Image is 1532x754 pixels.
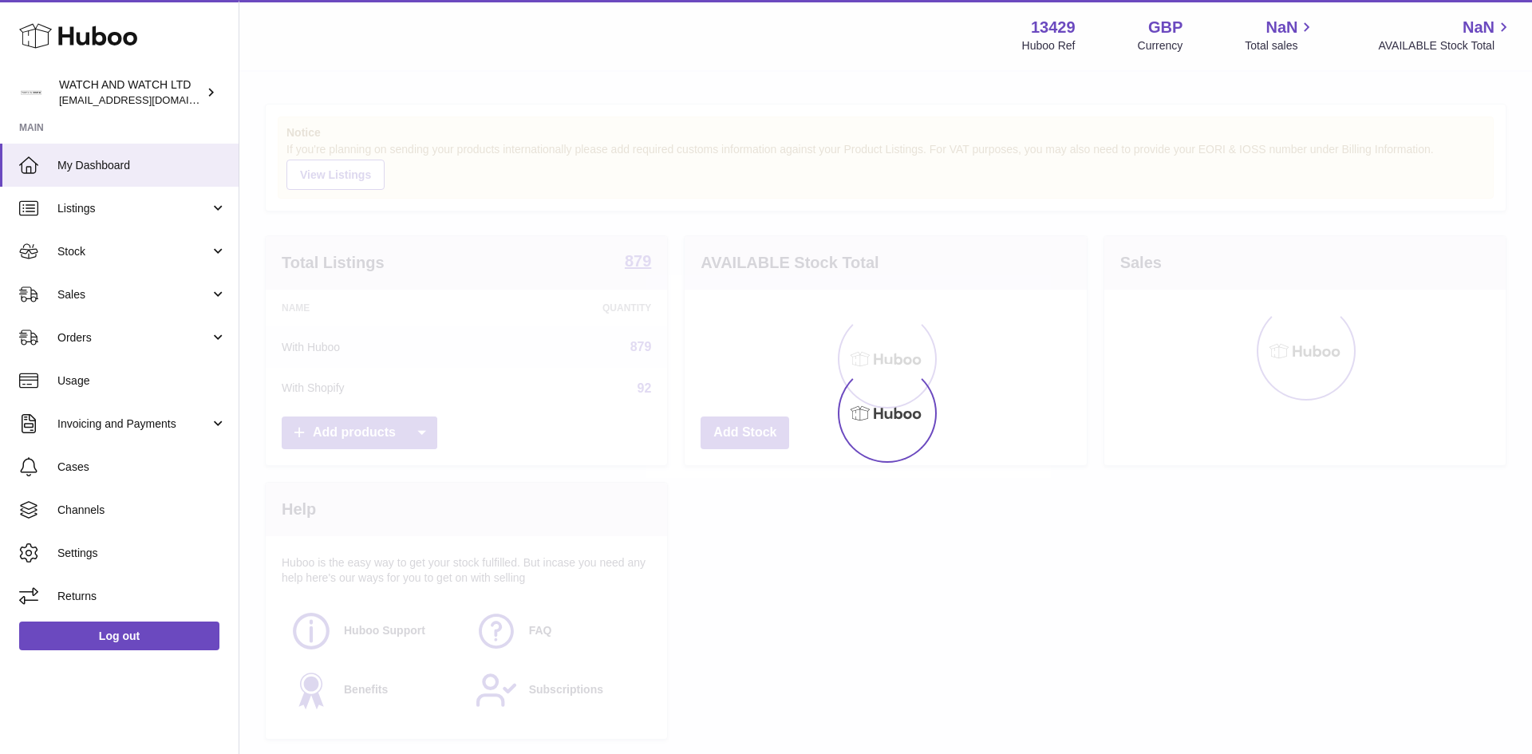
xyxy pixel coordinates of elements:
span: Stock [57,244,210,259]
span: Cases [57,460,227,475]
span: Usage [57,373,227,389]
span: Orders [57,330,210,345]
span: My Dashboard [57,158,227,173]
a: Log out [19,622,219,650]
div: Currency [1138,38,1183,53]
span: NaN [1463,17,1494,38]
span: Listings [57,201,210,216]
span: Sales [57,287,210,302]
span: NaN [1265,17,1297,38]
div: WATCH AND WATCH LTD [59,77,203,108]
img: internalAdmin-13429@internal.huboo.com [19,81,43,105]
span: Settings [57,546,227,561]
strong: GBP [1148,17,1183,38]
span: Channels [57,503,227,518]
span: AVAILABLE Stock Total [1378,38,1513,53]
span: Total sales [1245,38,1316,53]
strong: 13429 [1031,17,1076,38]
span: Returns [57,589,227,604]
span: [EMAIL_ADDRESS][DOMAIN_NAME] [59,93,235,106]
a: NaN Total sales [1245,17,1316,53]
span: Invoicing and Payments [57,416,210,432]
a: NaN AVAILABLE Stock Total [1378,17,1513,53]
div: Huboo Ref [1022,38,1076,53]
